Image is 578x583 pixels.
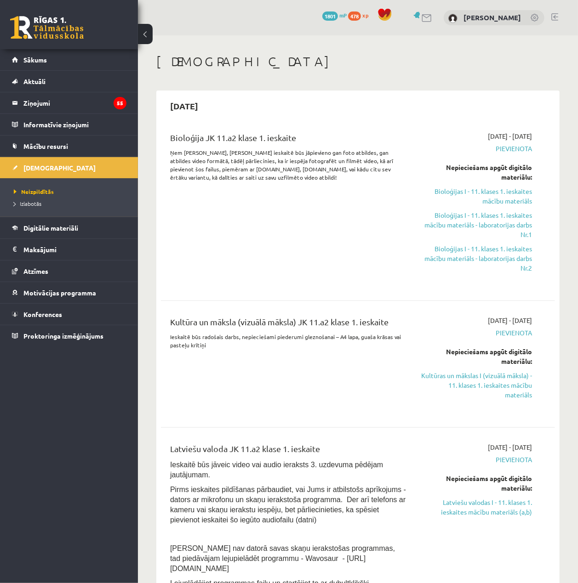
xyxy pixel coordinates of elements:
[12,114,126,135] a: Informatīvie ziņojumi
[170,333,407,349] p: Ieskaitē būs radošais darbs, nepieciešami piederumi gleznošanai – A4 lapa, guaša krāsas vai paste...
[421,371,532,400] a: Kultūras un mākslas I (vizuālā māksla) - 11. klases 1. ieskaites mācību materiāls
[23,332,103,340] span: Proktoringa izmēģinājums
[23,77,46,85] span: Aktuāli
[12,260,126,282] a: Atzīmes
[23,267,48,275] span: Atzīmes
[421,187,532,206] a: Bioloģijas I - 11. klases 1. ieskaites mācību materiāls
[12,217,126,238] a: Digitālie materiāli
[12,282,126,303] a: Motivācijas programma
[339,11,347,19] span: mP
[170,486,406,524] span: Pirms ieskaites pildīšanas pārbaudiet, vai Jums ir atbilstošs aprīkojums - dators ar mikrofonu un...
[12,157,126,178] a: [DEMOGRAPHIC_DATA]
[12,136,126,157] a: Mācību resursi
[23,92,126,113] legend: Ziņojumi
[488,131,532,141] span: [DATE] - [DATE]
[488,442,532,452] span: [DATE] - [DATE]
[421,498,532,517] a: Latviešu valodas I - 11. klases 1. ieskaites mācību materiāls (a,b)
[23,164,96,172] span: [DEMOGRAPHIC_DATA]
[161,95,207,117] h2: [DATE]
[421,210,532,239] a: Bioloģijas I - 11. klases 1. ieskaites mācību materiāls - laboratorijas darbs Nr.1
[421,244,532,273] a: Bioloģijas I - 11. klases 1. ieskaites mācību materiāls - laboratorijas darbs Nr.2
[23,56,47,64] span: Sākums
[170,148,407,181] p: Ņem [PERSON_NAME], [PERSON_NAME] ieskaitē būs jāpievieno gan foto atbildes, gan atbildes video fo...
[170,461,383,479] span: Ieskaitē būs jāveic video vai audio ieraksts 3. uzdevuma pēdējam jautājumam.
[10,16,84,39] a: Rīgas 1. Tālmācības vidusskola
[23,239,126,260] legend: Maksājumi
[12,239,126,260] a: Maksājumi
[23,114,126,135] legend: Informatīvie ziņojumi
[170,316,407,333] div: Kultūra un māksla (vizuālā māksla) JK 11.a2 klase 1. ieskaite
[12,325,126,346] a: Proktoringa izmēģinājums
[488,316,532,325] span: [DATE] - [DATE]
[12,304,126,325] a: Konferences
[170,442,407,459] div: Latviešu valoda JK 11.a2 klase 1. ieskaite
[322,11,347,19] a: 1801 mP
[12,71,126,92] a: Aktuāli
[12,49,126,70] a: Sākums
[156,54,560,69] h1: [DEMOGRAPHIC_DATA]
[322,11,338,21] span: 1801
[23,142,68,150] span: Mācību resursi
[464,13,521,22] a: [PERSON_NAME]
[14,188,54,195] span: Neizpildītās
[23,224,78,232] span: Digitālie materiāli
[421,144,532,153] span: Pievienota
[12,92,126,113] a: Ziņojumi55
[23,310,62,318] span: Konferences
[14,187,129,196] a: Neizpildītās
[348,11,373,19] a: 478 xp
[362,11,368,19] span: xp
[14,200,41,207] span: Izlabotās
[448,14,458,23] img: Toms Vilnis Pujiņš
[23,289,96,297] span: Motivācijas programma
[421,455,532,464] span: Pievienota
[421,328,532,338] span: Pievienota
[14,199,129,208] a: Izlabotās
[421,163,532,182] div: Nepieciešams apgūt digitālo materiālu:
[421,474,532,493] div: Nepieciešams apgūt digitālo materiālu:
[421,347,532,366] div: Nepieciešams apgūt digitālo materiālu:
[114,97,126,109] i: 55
[170,544,395,572] span: [PERSON_NAME] nav datorā savas skaņu ierakstošas programmas, tad piedāvājam lejupielādēt programm...
[348,11,361,21] span: 478
[170,131,407,148] div: Bioloģija JK 11.a2 klase 1. ieskaite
